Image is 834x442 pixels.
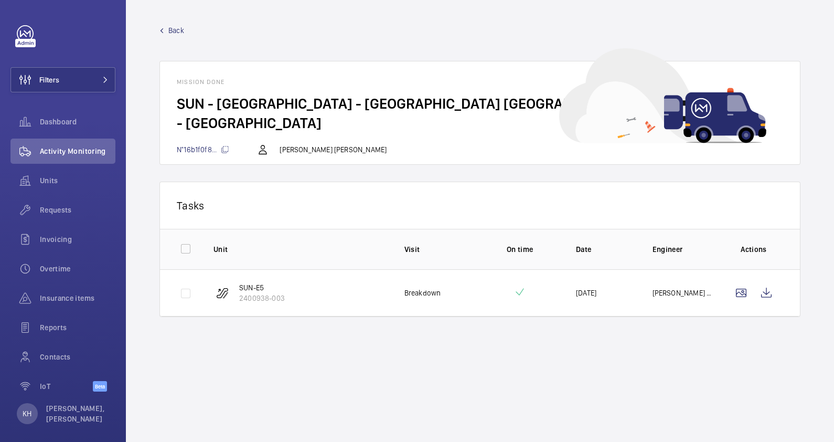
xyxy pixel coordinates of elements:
[40,146,115,156] span: Activity Monitoring
[40,175,115,186] span: Units
[239,282,285,293] p: SUN-E5
[40,322,115,333] span: Reports
[213,244,388,255] p: Unit
[10,67,115,92] button: Filters
[40,205,115,215] span: Requests
[280,144,387,155] p: [PERSON_NAME] [PERSON_NAME]
[216,287,229,299] img: escalator.svg
[729,244,779,255] p: Actions
[40,234,115,245] span: Invoicing
[46,403,109,424] p: [PERSON_NAME], [PERSON_NAME]
[404,288,441,298] p: Breakdown
[40,264,115,274] span: Overtime
[177,94,783,113] h2: SUN - [GEOGRAPHIC_DATA] - [GEOGRAPHIC_DATA] [GEOGRAPHIC_DATA]
[177,113,783,133] h2: - [GEOGRAPHIC_DATA]
[40,381,93,392] span: IoT
[177,145,229,154] span: N°16b1f0f8...
[653,288,712,298] p: [PERSON_NAME] [PERSON_NAME]
[39,75,59,85] span: Filters
[93,381,107,392] span: Beta
[576,288,596,298] p: [DATE]
[168,25,184,36] span: Back
[177,199,783,212] p: Tasks
[40,352,115,362] span: Contacts
[177,78,783,86] h1: Mission done
[40,117,115,127] span: Dashboard
[40,293,115,303] span: Insurance items
[23,408,31,419] p: KH
[404,244,464,255] p: Visit
[480,244,559,255] p: On time
[559,48,766,143] img: car delivery
[653,244,712,255] p: Engineer
[576,244,635,255] p: Date
[239,293,285,303] p: 2400938-003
